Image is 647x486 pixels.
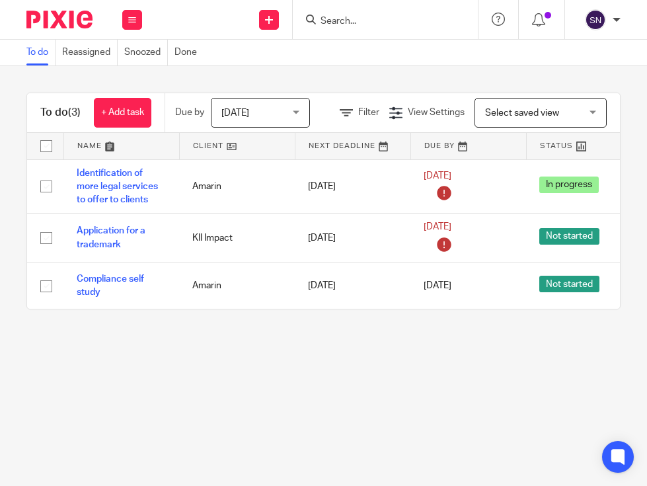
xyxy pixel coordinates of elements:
span: Not started [539,276,599,292]
td: [DATE] [295,214,410,263]
a: Application for a trademark [77,226,145,249]
span: (3) [68,107,81,118]
td: Amarin [179,263,295,309]
td: [DATE] [295,159,410,214]
span: Not started [539,228,599,245]
td: KII Impact [179,214,295,263]
span: [DATE] [221,108,249,118]
a: Reassigned [62,40,118,65]
a: + Add task [94,98,151,128]
td: [DATE] [295,263,410,309]
td: Amarin [179,159,295,214]
span: [DATE] [424,171,451,181]
span: [DATE] [424,223,451,232]
span: View Settings [408,108,465,117]
p: Due by [175,106,204,119]
span: [DATE] [424,281,451,290]
span: In progress [539,177,599,193]
span: Filter [358,108,379,117]
img: svg%3E [585,9,606,30]
a: Done [174,40,204,65]
a: To do [26,40,56,65]
input: Search [319,16,438,28]
a: Identification of more legal services to offer to clients [77,169,158,205]
span: Select saved view [485,108,559,118]
img: Pixie [26,11,93,28]
h1: To do [40,106,81,120]
a: Snoozed [124,40,168,65]
a: Compliance self study [77,274,144,297]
